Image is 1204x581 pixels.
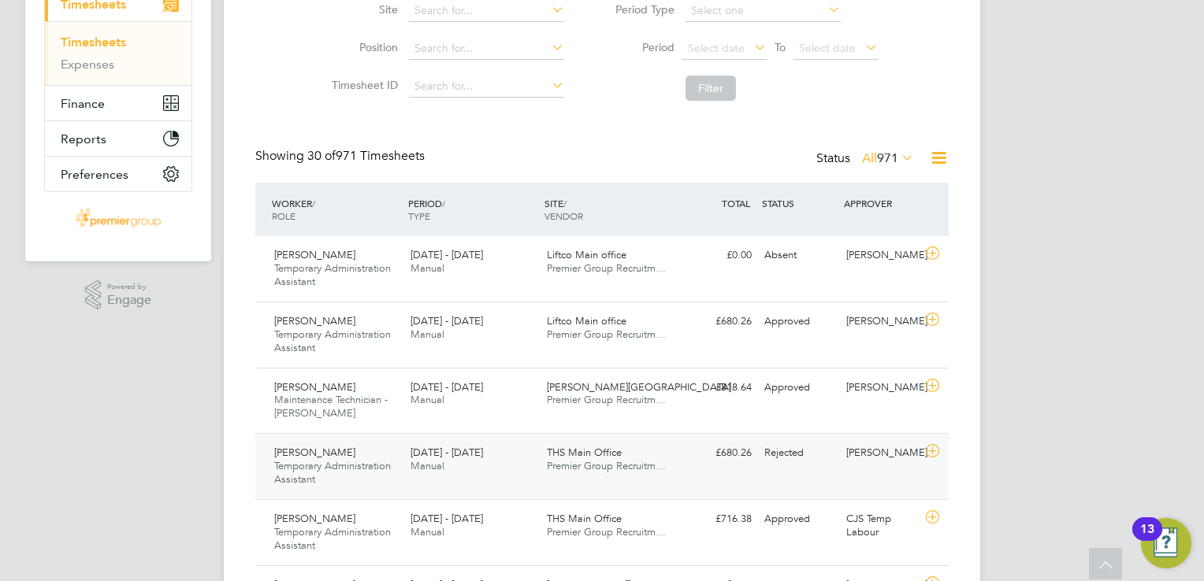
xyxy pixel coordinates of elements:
span: [DATE] - [DATE] [411,380,483,394]
span: Liftco Main office [547,314,626,328]
span: Premier Group Recruitm… [547,525,666,538]
span: Premier Group Recruitm… [547,261,666,275]
span: [PERSON_NAME] [274,512,355,525]
div: Showing [255,148,428,165]
span: Temporary Administration Assistant [274,459,391,486]
div: £0.00 [676,242,758,268]
div: PERIOD [404,189,541,230]
span: [PERSON_NAME] [274,380,355,394]
span: [PERSON_NAME] [274,446,355,459]
span: Powered by [107,280,151,294]
div: Absent [758,242,840,268]
button: Reports [45,121,191,156]
span: Temporary Administration Assistant [274,525,391,552]
span: Temporary Administration Assistant [274,261,391,288]
span: [DATE] - [DATE] [411,248,483,261]
div: Approved [758,506,840,532]
span: THS Main Office [547,446,622,459]
div: Approved [758,309,840,335]
span: Premier Group Recruitm… [547,328,666,341]
span: / [312,197,315,209]
div: Status [816,148,917,170]
div: [PERSON_NAME] [840,440,922,466]
span: Premier Group Recruitm… [547,393,666,406]
span: 30 of [307,148,336,164]
span: [DATE] - [DATE] [411,446,483,459]
span: TOTAL [722,197,750,209]
img: premier-logo-retina.png [76,208,160,233]
span: TYPE [408,209,430,222]
span: Engage [107,294,151,307]
span: ROLE [272,209,295,222]
div: Rejected [758,440,840,466]
span: Liftco Main office [547,248,626,261]
div: £818.64 [676,375,758,401]
span: [DATE] - [DATE] [411,314,483,328]
div: APPROVER [840,189,922,217]
a: Powered byEngage [85,280,152,310]
span: / [442,197,445,209]
div: STATUS [758,189,840,217]
div: [PERSON_NAME] [840,242,922,268]
span: [PERSON_NAME] [274,314,355,328]
div: [PERSON_NAME] [840,375,922,401]
span: 971 [877,150,898,166]
span: THS Main Office [547,512,622,525]
span: Reports [61,131,106,146]
button: Preferences [45,157,191,191]
button: Open Resource Center, 13 new notifications [1141,518,1191,568]
div: CJS Temp Labour [840,506,922,546]
div: [PERSON_NAME] [840,309,922,335]
a: Go to home page [44,208,192,233]
label: Site [327,2,398,17]
button: Finance [45,86,191,120]
label: Period [604,40,674,54]
div: Approved [758,375,840,401]
label: All [862,150,914,166]
span: Temporary Administration Assistant [274,328,391,354]
span: Premier Group Recruitm… [547,459,666,472]
label: Timesheet ID [327,78,398,92]
span: 971 Timesheets [307,148,425,164]
span: [PERSON_NAME][GEOGRAPHIC_DATA] [547,380,731,394]
span: Manual [411,393,444,406]
span: Preferences [61,167,128,182]
span: Select date [688,41,745,55]
span: Manual [411,328,444,341]
div: WORKER [268,189,404,230]
span: Manual [411,525,444,538]
span: VENDOR [544,209,583,222]
span: / [563,197,567,209]
a: Timesheets [61,35,126,50]
span: [PERSON_NAME] [274,248,355,261]
button: Filter [686,76,736,101]
span: Manual [411,459,444,472]
label: Position [327,40,398,54]
div: SITE [541,189,677,230]
div: £716.38 [676,506,758,532]
span: Select date [799,41,856,55]
span: Maintenance Technician - [PERSON_NAME] [274,393,388,420]
label: Period Type [604,2,674,17]
span: To [770,37,790,57]
span: Finance [61,96,105,111]
div: £680.26 [676,440,758,466]
span: Manual [411,261,444,275]
div: 13 [1140,529,1154,550]
input: Search for... [409,38,564,60]
a: Expenses [61,57,114,72]
div: £680.26 [676,309,758,335]
input: Search for... [409,76,564,98]
span: [DATE] - [DATE] [411,512,483,525]
div: Timesheets [45,21,191,85]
